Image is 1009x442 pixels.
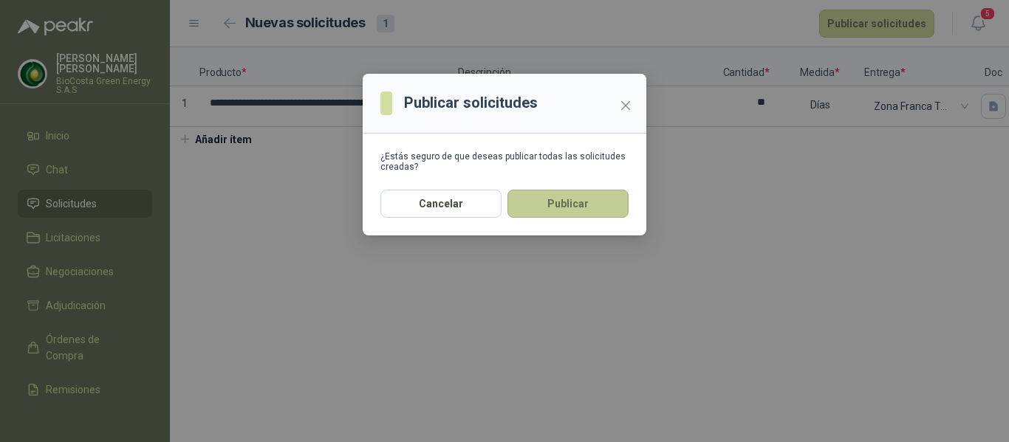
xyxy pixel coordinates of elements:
[380,151,629,172] div: ¿Estás seguro de que deseas publicar todas las solicitudes creadas?
[404,91,538,114] h3: Publicar solicitudes
[620,100,632,111] span: close
[614,94,637,117] button: Close
[507,190,629,218] button: Publicar
[380,190,502,218] button: Cancelar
